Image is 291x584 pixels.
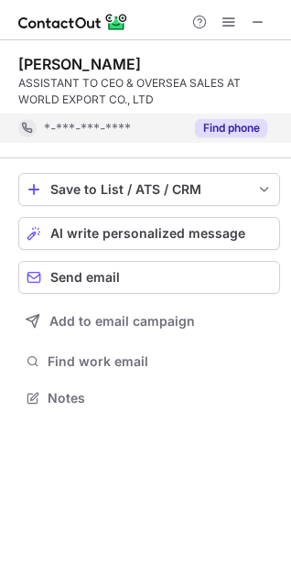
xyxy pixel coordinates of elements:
[50,226,245,241] span: AI write personalized message
[18,305,280,338] button: Add to email campaign
[195,119,267,137] button: Reveal Button
[49,314,195,329] span: Add to email campaign
[50,270,120,285] span: Send email
[18,261,280,294] button: Send email
[50,182,248,197] div: Save to List / ATS / CRM
[18,173,280,206] button: save-profile-one-click
[18,349,280,374] button: Find work email
[48,353,273,370] span: Find work email
[18,385,280,411] button: Notes
[48,390,273,406] span: Notes
[18,55,141,73] div: [PERSON_NAME]
[18,11,128,33] img: ContactOut v5.3.10
[18,75,280,108] div: ASSISTANT TO CEO & OVERSEA SALES AT WORLD EXPORT CO., LTD
[18,217,280,250] button: AI write personalized message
